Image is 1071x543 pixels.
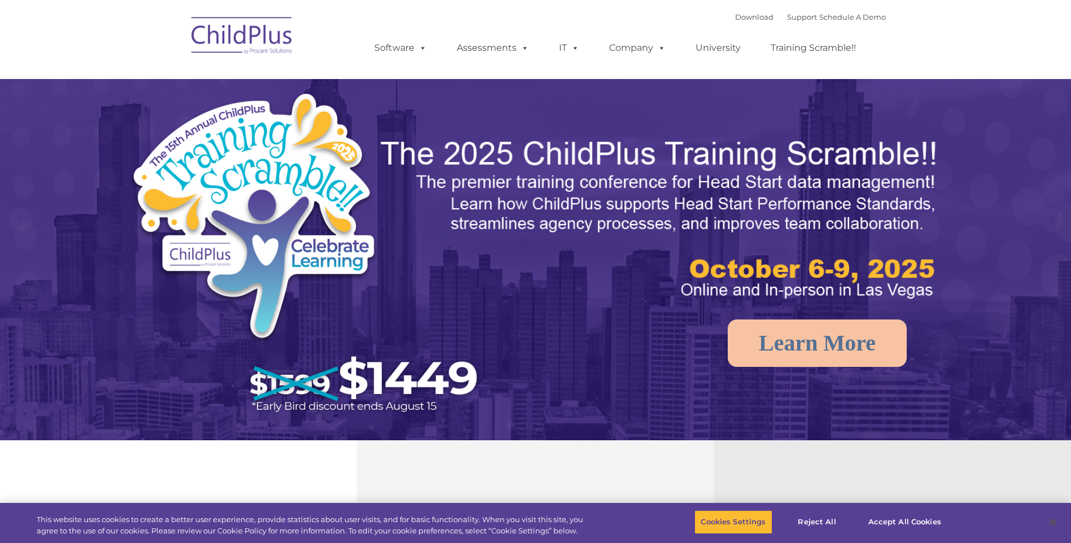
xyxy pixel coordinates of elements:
button: Reject All [782,510,853,534]
a: Assessments [445,37,540,59]
img: ChildPlus by Procare Solutions [186,9,299,65]
button: Close [1041,510,1065,535]
span: Phone number [157,121,205,129]
a: Download [735,12,773,21]
font: | [735,12,886,21]
button: Cookies Settings [694,510,772,534]
div: This website uses cookies to create a better user experience, provide statistics about user visit... [37,514,589,536]
a: Company [598,37,677,59]
a: IT [548,37,591,59]
span: Last name [157,75,191,83]
button: Accept All Cookies [862,510,947,534]
a: University [684,37,752,59]
a: Learn More [728,319,907,367]
a: Support [787,12,817,21]
a: Software [363,37,438,59]
a: Training Scramble!! [759,37,867,59]
a: Schedule A Demo [819,12,886,21]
